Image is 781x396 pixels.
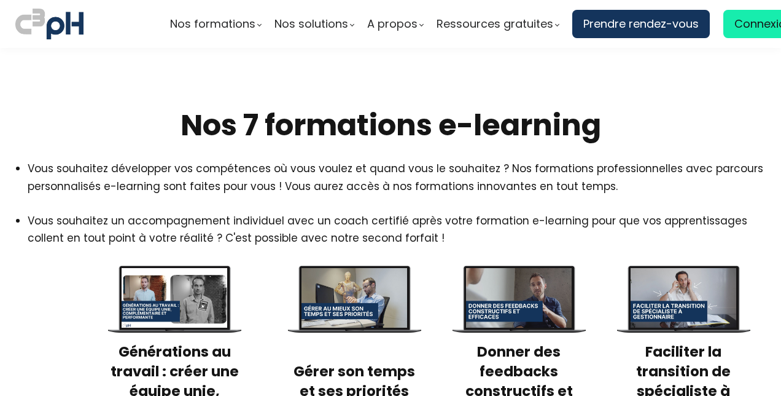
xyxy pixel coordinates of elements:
a: Prendre rendez-vous [572,10,710,38]
span: Nos formations [170,15,255,33]
span: A propos [367,15,418,33]
img: logo C3PH [15,6,84,42]
h2: Nos 7 formations e-learning [15,106,766,145]
span: Prendre rendez-vous [583,15,699,33]
li: Vous souhaitez développer vos compétences où vous voulez et quand vous le souhaitez ? Nos formati... [28,160,766,194]
span: Nos solutions [274,15,348,33]
li: Vous souhaitez un accompagnement individuel avec un coach certifié après votre formation e-learni... [28,212,766,264]
span: Ressources gratuites [437,15,553,33]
